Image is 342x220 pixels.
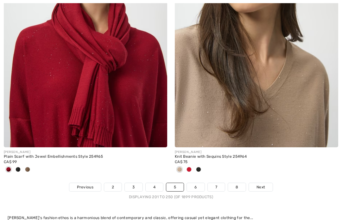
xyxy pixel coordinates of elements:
[175,165,184,175] div: Fawn
[104,183,122,191] a: 2
[187,183,204,191] a: 6
[208,183,225,191] a: 7
[4,150,167,155] div: [PERSON_NAME]
[175,155,338,159] div: Knit Beanie with Sequins Style 254964
[184,165,194,175] div: Deep cherry
[194,165,203,175] div: Black
[256,184,265,190] span: Next
[146,183,163,191] a: 4
[13,165,23,175] div: Black
[249,183,273,191] a: Next
[4,165,13,175] div: Deep cherry
[23,165,32,175] div: Fawn
[125,183,142,191] a: 3
[175,160,188,164] span: CA$ 75
[228,183,246,191] a: 8
[175,150,338,155] div: [PERSON_NAME]
[4,160,17,164] span: CA$ 99
[69,183,101,191] a: Previous
[166,183,184,191] a: 5
[77,184,93,190] span: Previous
[4,155,167,159] div: Plain Scarf with Jewel Embellishments Style 254965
